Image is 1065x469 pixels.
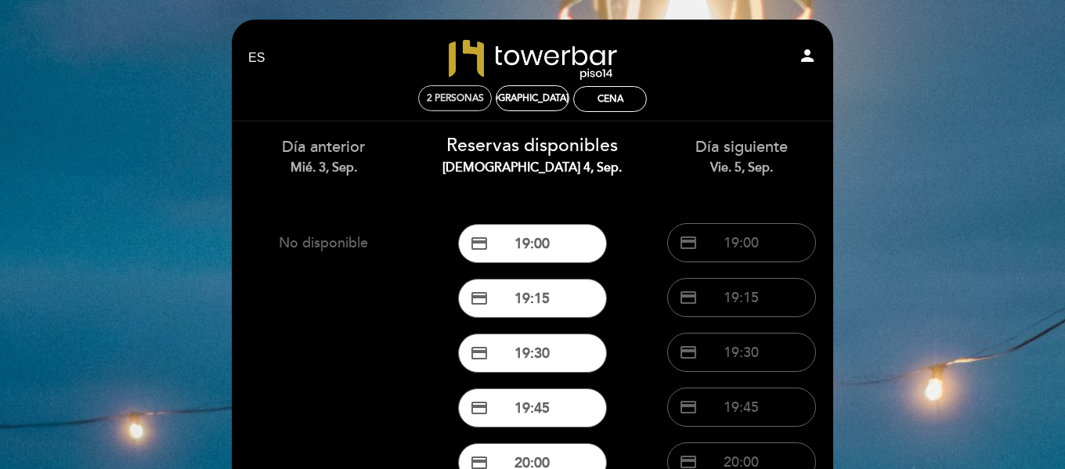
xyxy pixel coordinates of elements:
span: credit_card [470,289,489,308]
div: Día siguiente [648,136,834,176]
div: Reservas disponibles [440,133,626,177]
span: credit_card [470,344,489,363]
button: person [798,46,817,70]
button: credit_card 19:15 [667,278,816,317]
button: credit_card 19:00 [458,224,607,263]
div: mié. 3, sep. [231,159,417,177]
a: Tower Bar [435,37,630,80]
span: credit_card [679,233,698,252]
div: [DEMOGRAPHIC_DATA] 4, sep. [440,159,626,177]
button: credit_card 19:00 [667,223,816,262]
div: vie. 5, sep. [648,159,834,177]
button: credit_card 19:45 [458,388,607,428]
span: 2 personas [427,92,484,104]
span: credit_card [679,398,698,417]
button: credit_card 19:45 [667,388,816,427]
span: credit_card [679,288,698,307]
i: person [798,46,817,65]
span: credit_card [470,399,489,417]
button: No disponible [249,223,398,262]
div: Día anterior [231,136,417,176]
button: credit_card 19:30 [667,333,816,372]
button: credit_card 19:30 [458,334,607,373]
div: Cena [597,93,623,105]
span: credit_card [470,234,489,253]
button: credit_card 19:15 [458,279,607,318]
span: credit_card [679,343,698,362]
div: [DEMOGRAPHIC_DATA] 4, sep. [467,92,598,104]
